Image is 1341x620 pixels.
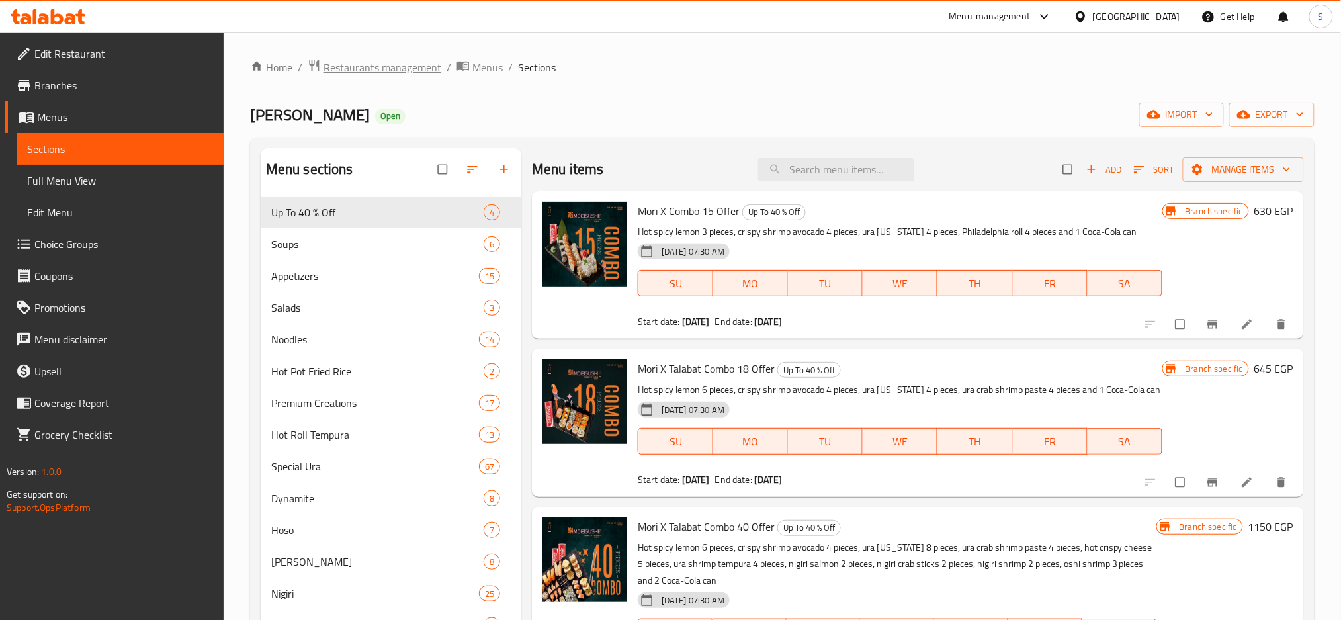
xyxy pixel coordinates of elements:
[271,586,479,601] span: Nigiri
[430,157,458,182] span: Select all sections
[484,490,500,506] div: items
[271,522,484,538] span: Hoso
[261,578,521,609] div: Nigiri25
[271,300,484,316] div: Salads
[943,432,1007,451] span: TH
[7,499,91,516] a: Support.OpsPlatform
[17,197,224,228] a: Edit Menu
[1267,310,1299,339] button: delete
[937,270,1012,296] button: TH
[458,155,490,184] span: Sort sections
[1088,270,1162,296] button: SA
[5,387,224,419] a: Coverage Report
[1125,159,1183,180] span: Sort items
[34,236,214,252] span: Choice Groups
[5,292,224,324] a: Promotions
[27,141,214,157] span: Sections
[17,165,224,197] a: Full Menu View
[271,395,479,411] span: Premium Creations
[1254,202,1293,220] h6: 630 EGP
[484,363,500,379] div: items
[271,204,484,220] span: Up To 40 % Off
[638,224,1162,240] p: Hot spicy lemon 3 pieces, crispy shrimp avocado 4 pieces, ura [US_STATE] 4 pieces, Philadelphia r...
[375,109,406,124] div: Open
[271,236,484,252] div: Soups
[34,46,214,62] span: Edit Restaurant
[777,520,841,536] div: Up To 40 % Off
[638,359,775,378] span: Mori X Talabat Combo 18 Offer
[490,155,521,184] button: Add section
[1055,157,1083,182] span: Select section
[1319,9,1324,24] span: S
[788,428,863,455] button: TU
[1240,476,1256,489] a: Edit menu item
[484,236,500,252] div: items
[261,387,521,419] div: Premium Creations17
[271,490,484,506] div: Dynamite
[266,159,353,179] h2: Menu sections
[518,60,556,75] span: Sections
[480,333,499,346] span: 14
[1083,159,1125,180] button: Add
[656,245,730,258] span: [DATE] 07:30 AM
[261,514,521,546] div: Hoso7
[1018,432,1082,451] span: FR
[638,428,713,455] button: SU
[713,428,788,455] button: MO
[34,395,214,411] span: Coverage Report
[271,363,484,379] div: Hot Pot Fried Rice
[1248,517,1293,536] h6: 1150 EGP
[638,539,1156,589] p: Hot spicy lemon 6 pieces, crispy shrimp avocado 4 pieces, ura [US_STATE] 8 pieces, ura crab shrim...
[447,60,451,75] li: /
[1134,162,1174,177] span: Sort
[34,363,214,379] span: Upsell
[34,332,214,347] span: Menu disclaimer
[261,292,521,324] div: Salads3
[5,101,224,133] a: Menus
[532,159,604,179] h2: Menu items
[1131,159,1178,180] button: Sort
[1180,205,1248,218] span: Branch specific
[1183,157,1304,182] button: Manage items
[713,270,788,296] button: MO
[1139,103,1224,127] button: import
[1086,162,1122,177] span: Add
[479,268,500,284] div: items
[271,554,484,570] div: Ura Maki
[261,419,521,451] div: Hot Roll Tempura13
[1093,274,1157,293] span: SA
[793,432,857,451] span: TU
[271,459,479,474] span: Special Ura
[261,482,521,514] div: Dynamite8
[638,270,713,296] button: SU
[271,332,479,347] span: Noodles
[777,362,841,378] div: Up To 40 % Off
[5,260,224,292] a: Coupons
[1198,310,1230,339] button: Branch-specific-item
[788,270,863,296] button: TU
[250,100,370,130] span: [PERSON_NAME]
[1174,521,1242,533] span: Branch specific
[718,432,783,451] span: MO
[261,355,521,387] div: Hot Pot Fried Rice2
[638,201,740,221] span: Mori X Combo 15 Offer
[480,588,499,600] span: 25
[5,228,224,260] a: Choice Groups
[271,268,479,284] span: Appetizers
[715,471,752,488] span: End date:
[1180,363,1248,375] span: Branch specific
[308,59,441,76] a: Restaurants management
[1240,107,1304,123] span: export
[479,459,500,474] div: items
[472,60,503,75] span: Menus
[250,60,292,75] a: Home
[484,522,500,538] div: items
[484,524,499,537] span: 7
[480,461,499,473] span: 67
[484,238,499,251] span: 6
[638,471,680,488] span: Start date:
[484,365,499,378] span: 2
[718,274,783,293] span: MO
